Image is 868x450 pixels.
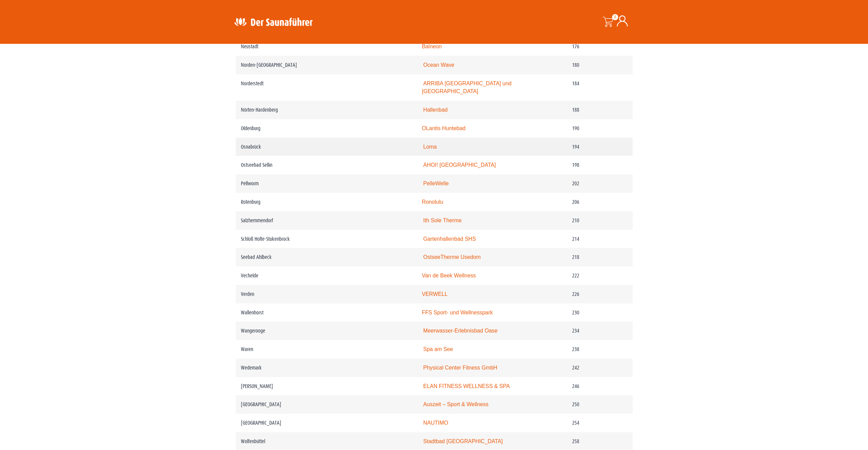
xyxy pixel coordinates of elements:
td: Nörten-Hardenberg [236,101,417,119]
td: Pellworm [236,174,417,193]
td: Wedemark [236,359,417,377]
td: 250 [567,395,633,414]
td: 254 [567,414,633,432]
a: NAUTIMO [423,420,448,426]
td: 180 [567,56,633,74]
td: 230 [567,303,633,322]
td: 218 [567,248,633,266]
td: Wangerooge [236,322,417,340]
td: 202 [567,174,633,193]
td: 184 [567,74,633,101]
a: FFS Sport- und Wellnesspark [422,310,493,315]
a: AHOI! [GEOGRAPHIC_DATA] [423,162,496,168]
td: 188 [567,101,633,119]
a: Meerwasser-Erlebnisbad Oase [423,328,497,334]
td: Schloß Holte-Stukenbrock [236,230,417,248]
td: Vechelde [236,266,417,285]
td: 198 [567,156,633,174]
td: Norden-[GEOGRAPHIC_DATA] [236,56,417,74]
td: Waren [236,340,417,359]
td: Seebad Ahlbeck [236,248,417,266]
a: Ronolulu [422,199,443,205]
span: 0 [612,14,618,20]
a: Physical Center Fitness GmbH [423,365,497,371]
td: 226 [567,285,633,303]
a: Balneon [422,43,442,49]
a: ARRIBA [GEOGRAPHIC_DATA] und [GEOGRAPHIC_DATA] [422,80,511,95]
a: Auszeit – Sport & Wellness [423,401,489,407]
td: Ostseebad Sellin [236,156,417,174]
a: Stadtbad [GEOGRAPHIC_DATA] [423,438,503,444]
td: Oldenburg [236,119,417,138]
td: 206 [567,193,633,211]
a: Loma [423,144,437,150]
td: Verden [236,285,417,303]
td: [GEOGRAPHIC_DATA] [236,395,417,414]
a: ELAN FITNESS WELLNESS & SPA [423,383,510,389]
td: Rotenburg [236,193,417,211]
a: Hallenbad [423,107,448,113]
td: Norderstedt [236,74,417,101]
td: Salzhemmendorf [236,211,417,230]
a: VERWELL [422,291,448,297]
a: OstseeTherme Usedom [423,254,481,260]
a: OLantis Huntebad [422,125,466,131]
td: [GEOGRAPHIC_DATA] [236,414,417,432]
td: 176 [567,37,633,56]
td: 190 [567,119,633,138]
td: 222 [567,266,633,285]
a: Gartenhallenbad SHS [423,236,476,242]
td: [PERSON_NAME] [236,377,417,396]
td: 238 [567,340,633,359]
td: 210 [567,211,633,230]
td: Wallenhorst [236,303,417,322]
a: PelleWelle [423,180,449,186]
td: 194 [567,138,633,156]
a: Ocean Wave [423,62,454,68]
td: 234 [567,322,633,340]
a: Ith Sole Therme [423,217,462,223]
td: 246 [567,377,633,396]
td: 242 [567,359,633,377]
td: 214 [567,230,633,248]
a: Spa am See [423,346,453,352]
td: Neustadt [236,37,417,56]
td: Osnabrück [236,138,417,156]
a: Van de Beek Wellness [422,273,476,278]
